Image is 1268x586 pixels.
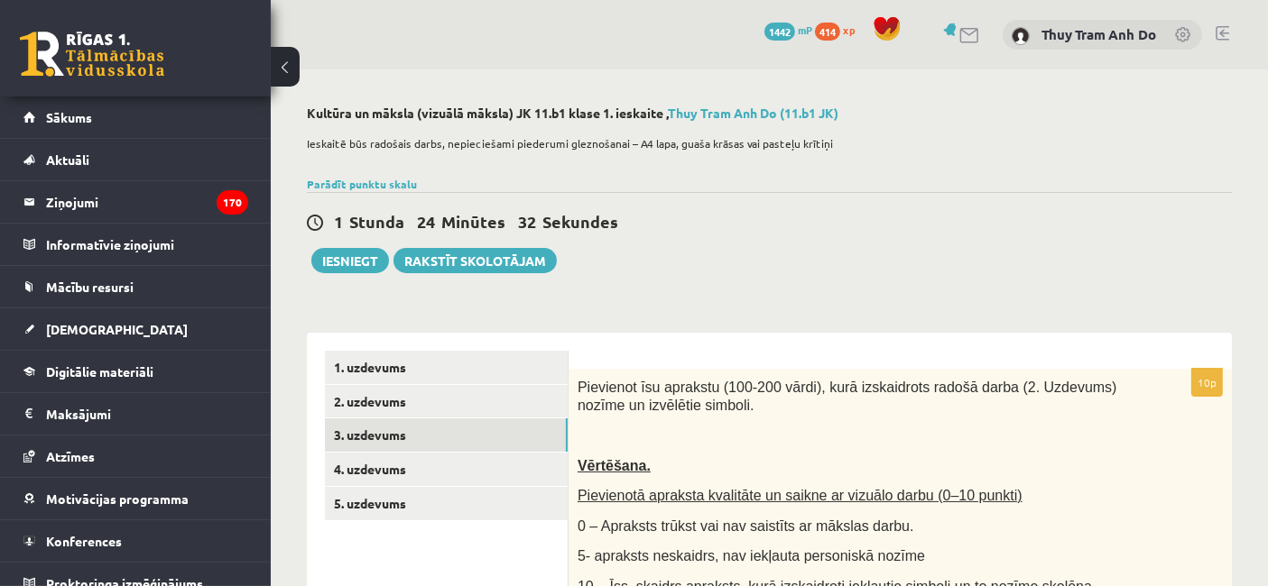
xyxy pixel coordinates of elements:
span: Sākums [46,109,92,125]
a: Atzīmes [23,435,248,477]
a: Motivācijas programma [23,478,248,519]
span: 1 [334,211,343,232]
span: 24 [417,211,435,232]
span: 32 [518,211,536,232]
button: Iesniegt [311,248,389,273]
a: Ziņojumi170 [23,181,248,223]
span: Vērtēšana. [578,458,651,473]
span: Pievienotā apraksta kvalitāte un saikne ar vizuālo darbu (0–10 punkti) [578,488,1023,503]
a: 414 xp [815,23,864,37]
img: Thuy Tram Anh Do [1012,27,1030,45]
span: Stunda [349,211,404,232]
a: Konferences [23,520,248,562]
a: Sākums [23,96,248,138]
span: [DEMOGRAPHIC_DATA] [46,321,188,337]
span: Sekundes [542,211,618,232]
span: 1442 [764,23,795,41]
span: xp [843,23,855,37]
span: 414 [815,23,840,41]
a: 1. uzdevums [325,351,568,384]
a: Maksājumi [23,393,248,435]
legend: Informatīvie ziņojumi [46,224,248,265]
span: Atzīmes [46,448,95,464]
a: Aktuāli [23,139,248,180]
span: Minūtes [441,211,505,232]
a: Rīgas 1. Tālmācības vidusskola [20,32,164,77]
span: Mācību resursi [46,279,134,295]
legend: Ziņojumi [46,181,248,223]
a: 3. uzdevums [325,418,568,452]
p: Ieskaitē būs radošais darbs, nepieciešami piederumi gleznošanai – A4 lapa, guaša krāsas vai paste... [307,135,1223,151]
a: Mācību resursi [23,266,248,307]
a: Digitālie materiāli [23,351,248,392]
span: Konferences [46,533,122,549]
a: Informatīvie ziņojumi [23,224,248,265]
span: Digitālie materiāli [46,363,153,380]
span: 5- apraksts neskaidrs, nav iekļauta personiskā nozīme [578,548,925,563]
a: Thuy Tram Anh Do (11.b1 JK) [668,105,838,121]
a: Thuy Tram Anh Do [1041,25,1156,43]
span: 0 – Apraksts trūkst vai nav saistīts ar mākslas darbu. [578,518,914,534]
a: 2. uzdevums [325,385,568,418]
a: 4. uzdevums [325,453,568,486]
p: 10p [1191,368,1223,397]
span: Motivācijas programma [46,490,189,507]
span: mP [798,23,812,37]
span: Pievienot īsu aprakstu (100-200 vārdi), kurā izskaidrots radošā darba (2. Uzdevums) nozīme un izv... [578,380,1117,414]
a: 5. uzdevums [325,487,568,520]
legend: Maksājumi [46,393,248,435]
span: Aktuāli [46,151,89,168]
i: 170 [217,190,248,215]
a: 1442 mP [764,23,812,37]
h2: Kultūra un māksla (vizuālā māksla) JK 11.b1 klase 1. ieskaite , [307,105,1232,121]
a: [DEMOGRAPHIC_DATA] [23,308,248,350]
a: Rakstīt skolotājam [393,248,557,273]
a: Parādīt punktu skalu [307,177,417,191]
